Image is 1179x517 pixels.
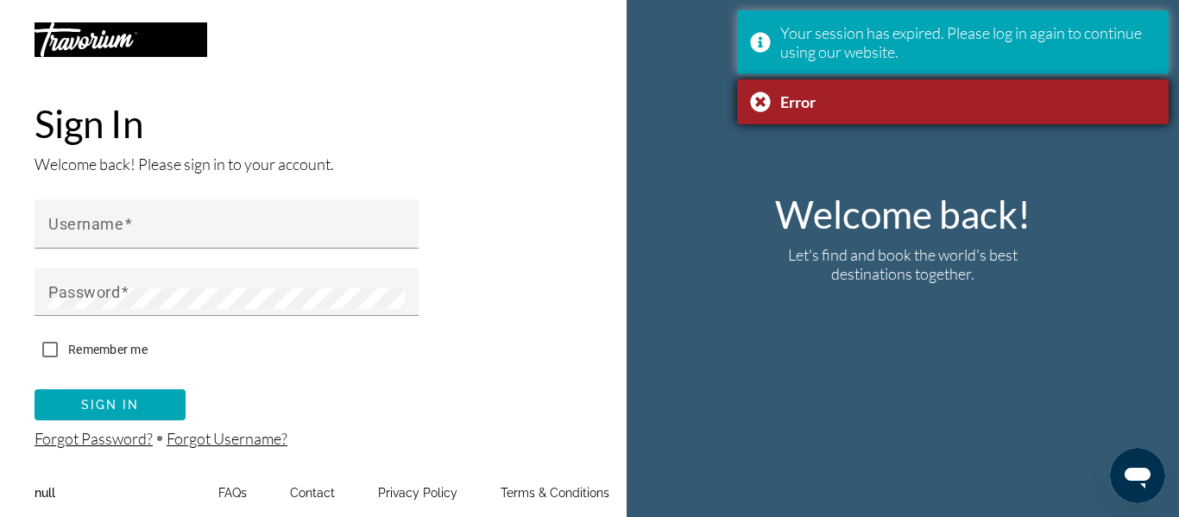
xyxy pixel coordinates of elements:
button: Sign In [35,389,186,420]
div: Your session has expired. Please log in again to continue using our website. [780,23,1156,61]
mat-label: Password [48,282,121,300]
a: FAQs [218,486,247,500]
span: Sign In [81,398,140,412]
p: Welcome back! Please sign in to your account. [35,154,419,173]
span: Remember me [68,343,148,356]
iframe: Button to launch messaging window [1110,448,1165,503]
a: Contact [290,486,335,500]
span: null [35,486,55,500]
a: Privacy Policy [378,486,457,500]
span: Forgot Username? [167,429,287,448]
div: Error [780,92,1156,111]
h1: Sign In [35,101,419,146]
a: Terms & Conditions [501,486,609,500]
span: Forgot Password? [35,429,153,448]
mat-label: Username [48,214,124,232]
